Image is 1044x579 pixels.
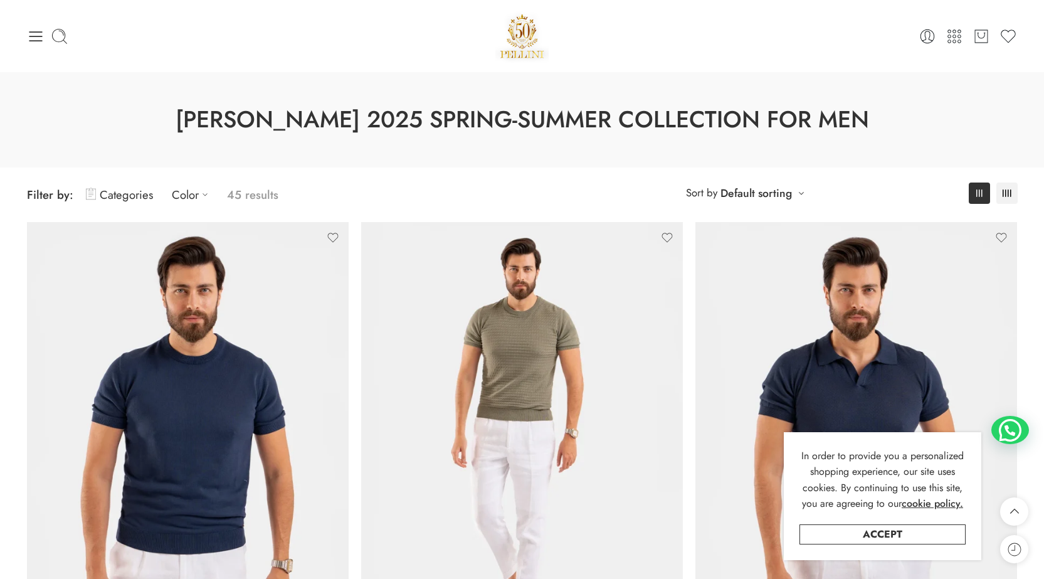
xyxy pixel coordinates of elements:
a: Accept [799,524,966,544]
a: Categories [86,180,153,210]
p: 45 results [227,180,278,210]
span: In order to provide you a personalized shopping experience, our site uses cookies. By continuing ... [801,449,964,511]
span: Filter by: [27,186,73,203]
a: Login / Register [919,28,936,45]
img: Pellini [495,9,549,63]
a: Pellini - [495,9,549,63]
h1: [PERSON_NAME] 2025 Spring-Summer Collection for Men [31,104,1013,136]
span: Sort by [686,183,717,203]
a: cookie policy. [902,496,963,512]
a: Default sorting [720,184,792,202]
a: Cart [973,28,990,45]
a: Color [172,180,214,210]
a: Wishlist [999,28,1017,45]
